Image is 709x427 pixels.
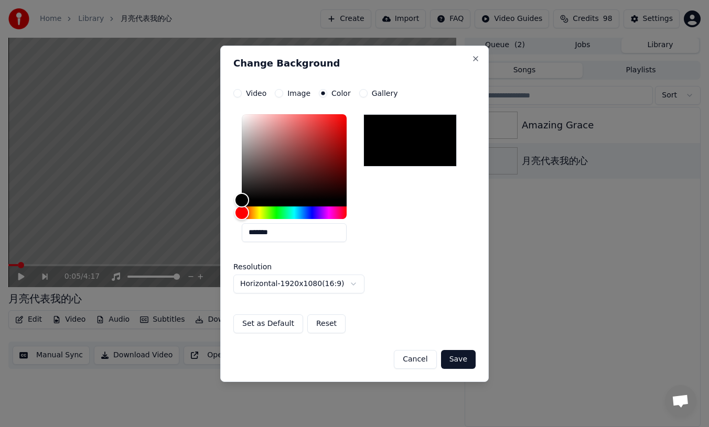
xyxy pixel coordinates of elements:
label: Image [287,90,310,97]
button: Cancel [394,350,436,369]
label: Resolution [233,263,338,270]
label: Video [246,90,266,97]
label: Color [331,90,351,97]
div: Color [242,114,347,200]
button: Set as Default [233,314,303,333]
button: Reset [307,314,346,333]
label: Gallery [372,90,398,97]
button: Save [441,350,476,369]
div: Hue [242,206,347,219]
h2: Change Background [233,59,476,68]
